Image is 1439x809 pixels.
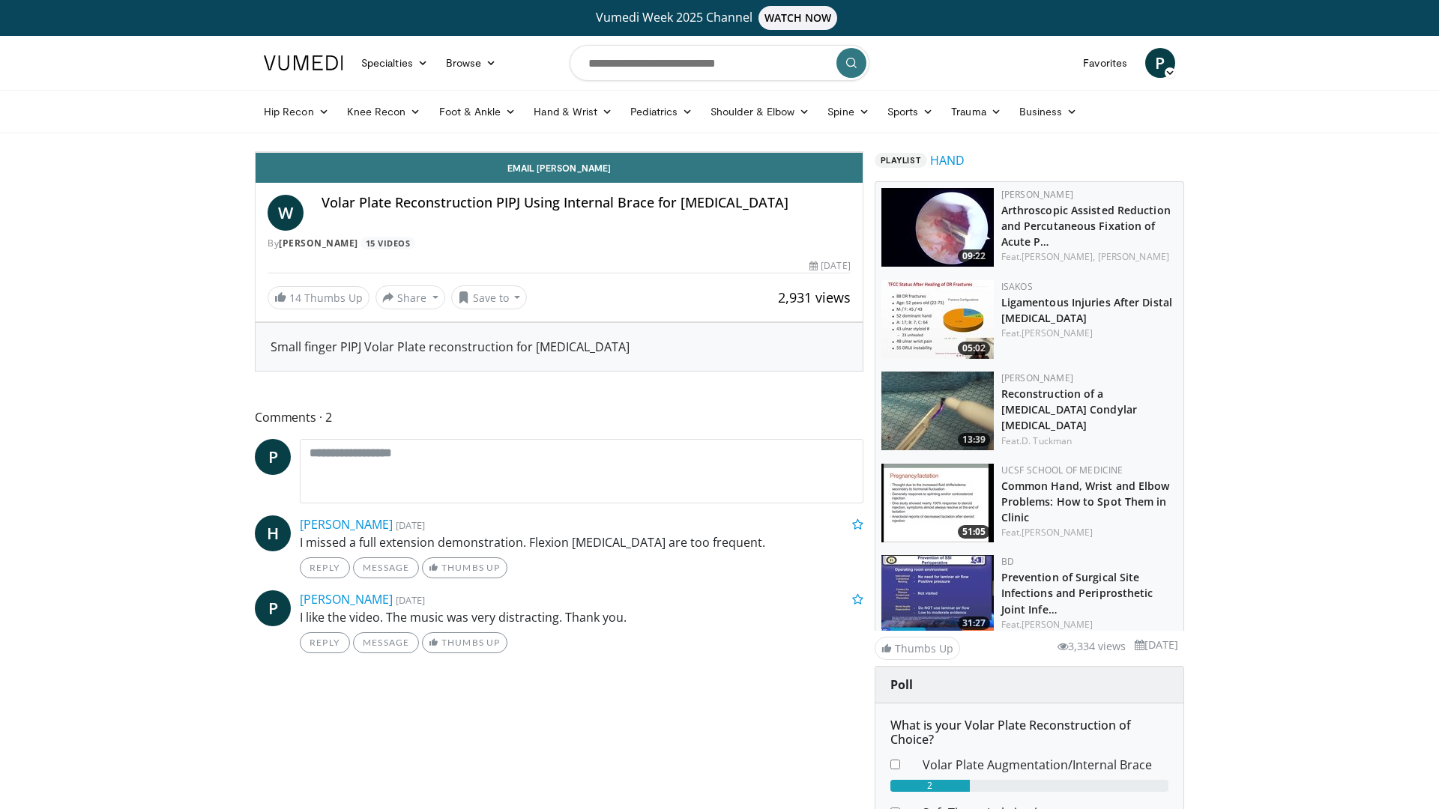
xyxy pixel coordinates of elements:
[1022,434,1072,447] a: D. Tuckman
[809,259,850,273] div: [DATE]
[875,153,927,168] span: Playlist
[437,48,506,78] a: Browse
[1001,555,1014,568] a: BD
[621,97,702,127] a: Pediatrics
[255,515,291,551] a: H
[1001,372,1073,384] a: [PERSON_NAME]
[1001,387,1137,432] a: Reconstruction of a [MEDICAL_DATA] Condylar [MEDICAL_DATA]
[958,249,990,263] span: 09:22
[396,518,425,532] small: [DATE]
[1022,327,1093,339] a: [PERSON_NAME]
[890,676,913,693] strong: Poll
[264,55,343,70] img: VuMedi Logo
[911,756,1180,774] dd: Volar Plate Augmentation/Internal Brace
[1001,479,1170,524] a: Common Hand, Wrist and Elbow Problems: How to Spot Them in Clinic
[881,188,994,267] a: 09:22
[352,48,437,78] a: Specialties
[702,97,818,127] a: Shoulder & Elbow
[958,525,990,539] span: 51:05
[255,439,291,475] a: P
[1022,250,1095,263] a: [PERSON_NAME],
[881,280,994,359] img: cfb8d794-21a3-4d6e-ac01-858606671b71.150x105_q85_crop-smart_upscale.jpg
[422,632,507,653] a: Thumbs Up
[255,590,291,626] a: P
[256,153,863,183] a: Email [PERSON_NAME]
[881,464,994,542] a: 51:05
[570,45,869,81] input: Search topics, interventions
[268,195,304,231] a: W
[268,286,369,309] a: 14 Thumbs Up
[255,407,863,427] span: Comments 2
[353,557,419,578] a: Message
[778,288,851,306] span: 2,931 views
[1001,327,1177,340] div: Feat.
[1001,250,1177,264] div: Feat.
[1074,48,1136,78] a: Favorites
[300,533,863,551] p: I missed a full extension demonstration. Flexion [MEDICAL_DATA] are too frequent.
[1058,638,1126,655] li: 3,334 views
[1001,203,1171,249] a: Arthroscopic Assisted Reduction and Percutaneous Fixation of Acute P…
[1001,295,1172,325] a: Ligamentous Injuries After Distal [MEDICAL_DATA]
[881,555,994,634] a: 31:27
[1135,637,1178,653] li: [DATE]
[881,372,994,450] a: 13:39
[422,557,507,578] a: Thumbs Up
[890,780,970,792] div: 2
[1001,570,1153,616] a: Prevention of Surgical Site Infections and Periprosthetic Joint Infe…
[958,433,990,446] span: 13:39
[525,97,621,127] a: Hand & Wrist
[881,280,994,359] a: 05:02
[875,637,960,660] a: Thumbs Up
[396,593,425,607] small: [DATE]
[300,608,863,626] p: I like the video. The music was very distracting. Thank you.
[958,342,990,355] span: 05:02
[271,338,848,356] div: Small finger PIPJ Volar Plate reconstruction for [MEDICAL_DATA]
[1145,48,1175,78] a: P
[360,237,415,249] a: 15 Videos
[300,591,393,607] a: [PERSON_NAME]
[256,152,863,153] video-js: Video Player
[1022,618,1093,631] a: [PERSON_NAME]
[881,555,994,634] img: bdb02266-35f1-4bde-b55c-158a878fcef6.150x105_q85_crop-smart_upscale.jpg
[878,97,943,127] a: Sports
[1001,464,1123,476] a: UCSF School of Medicine
[1001,188,1073,201] a: [PERSON_NAME]
[958,616,990,630] span: 31:27
[890,718,1168,747] h6: What is your Volar Plate Reconstruction of Choice?
[818,97,878,127] a: Spine
[1022,526,1093,539] a: [PERSON_NAME]
[255,97,338,127] a: Hip Recon
[322,195,851,211] h4: Volar Plate Reconstruction PIPJ Using Internal Brace for [MEDICAL_DATA]
[353,632,419,653] a: Message
[300,557,350,578] a: Reply
[1001,526,1177,539] div: Feat.
[758,6,838,30] span: WATCH NOW
[375,285,445,309] button: Share
[930,151,965,169] a: HAND
[942,97,1010,127] a: Trauma
[1010,97,1087,127] a: Business
[338,97,430,127] a: Knee Recon
[1098,250,1169,263] a: [PERSON_NAME]
[430,97,525,127] a: Foot & Ankle
[881,188,994,267] img: 983833de-b147-4a85-9417-e2b5e3f89f4e.150x105_q85_crop-smart_upscale.jpg
[266,6,1173,30] a: Vumedi Week 2025 ChannelWATCH NOW
[300,632,350,653] a: Reply
[289,291,301,305] span: 14
[1001,434,1177,448] div: Feat.
[268,237,851,250] div: By
[300,516,393,533] a: [PERSON_NAME]
[881,372,994,450] img: ccd8d5ac-0d55-4410-9b8b-3feb3786c166.150x105_q85_crop-smart_upscale.jpg
[451,285,528,309] button: Save to
[1001,280,1033,293] a: ISAKOS
[1001,618,1177,631] div: Feat.
[881,464,994,542] img: 8a80b912-e7da-4adf-b05d-424f1ac09a1c.150x105_q85_crop-smart_upscale.jpg
[279,237,358,249] a: [PERSON_NAME]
